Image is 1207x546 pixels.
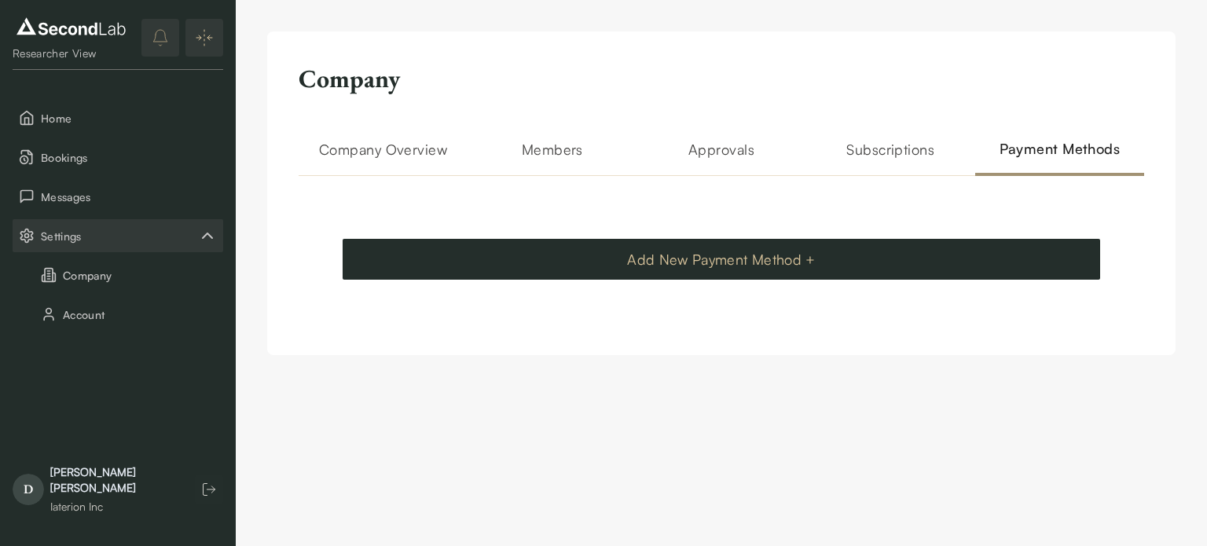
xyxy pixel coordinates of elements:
h2: Company [299,63,400,94]
button: Settings [13,219,223,252]
button: Company [13,258,223,291]
span: Settings [41,228,198,244]
button: Account [13,298,223,331]
button: Bookings [13,141,223,174]
button: Home [13,101,223,134]
h2: Payment Methods [975,138,1144,176]
span: Home [41,110,217,126]
span: Bookings [41,149,217,166]
img: logo [13,14,130,39]
button: notifications [141,19,179,57]
button: Expand/Collapse sidebar [185,19,223,57]
button: Add New Payment Method + [343,239,1100,280]
h2: Members [468,138,637,176]
button: Messages [13,180,223,213]
h2: Company Overview [299,138,468,176]
div: Researcher View [13,46,130,61]
span: Messages [41,189,217,205]
h2: Approvals [637,138,805,176]
div: Settings sub items [13,219,223,252]
h2: Subscriptions [806,138,975,176]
